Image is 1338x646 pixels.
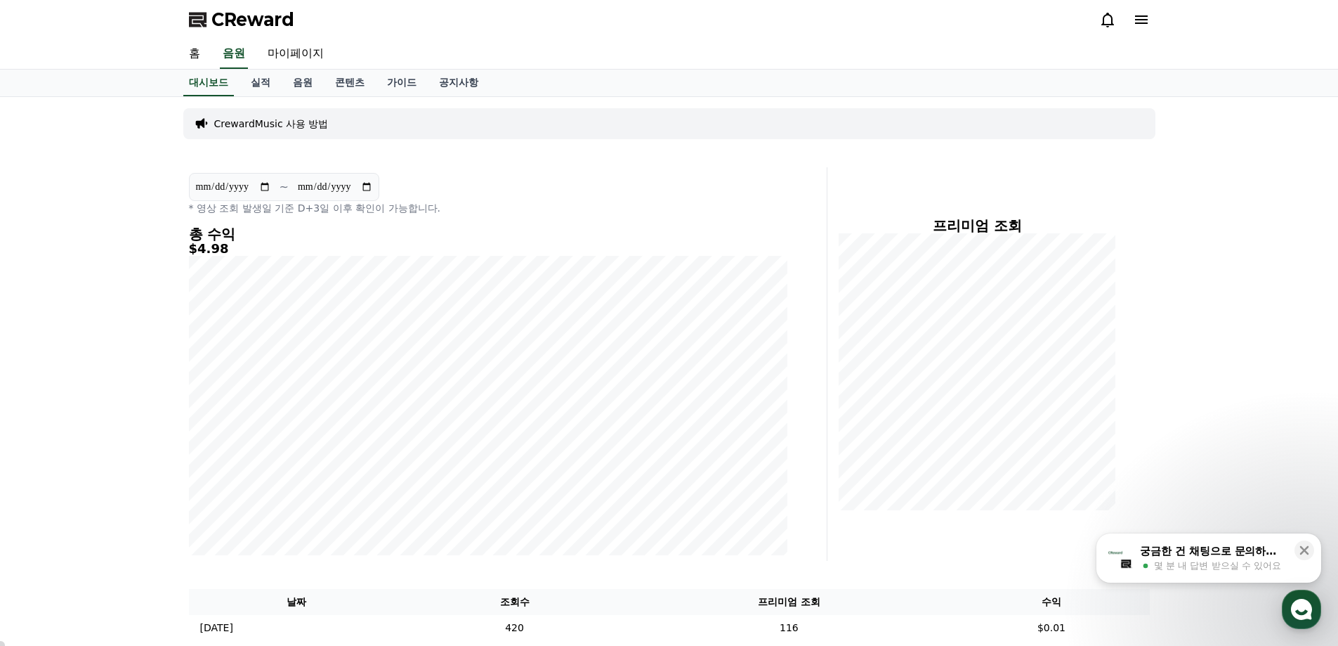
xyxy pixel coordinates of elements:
[189,589,405,615] th: 날짜
[189,226,787,242] h4: 총 수익
[405,615,625,641] td: 420
[428,70,490,96] a: 공지사항
[240,70,282,96] a: 실적
[211,8,294,31] span: CReward
[376,70,428,96] a: 가이드
[953,615,1149,641] td: $0.01
[189,242,787,256] h5: $4.98
[214,117,329,131] a: CrewardMusic 사용 방법
[624,615,953,641] td: 116
[280,179,289,195] p: ~
[282,70,324,96] a: 음원
[189,201,787,215] p: * 영상 조회 발생일 기준 D+3일 이후 확인이 가능합니다.
[178,39,211,69] a: 홈
[220,39,248,69] a: 음원
[183,70,234,96] a: 대시보드
[324,70,376,96] a: 콘텐츠
[189,8,294,31] a: CReward
[624,589,953,615] th: 프리미엄 조회
[405,589,625,615] th: 조회수
[200,621,233,635] p: [DATE]
[953,589,1149,615] th: 수익
[256,39,335,69] a: 마이페이지
[839,218,1116,233] h4: 프리미엄 조회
